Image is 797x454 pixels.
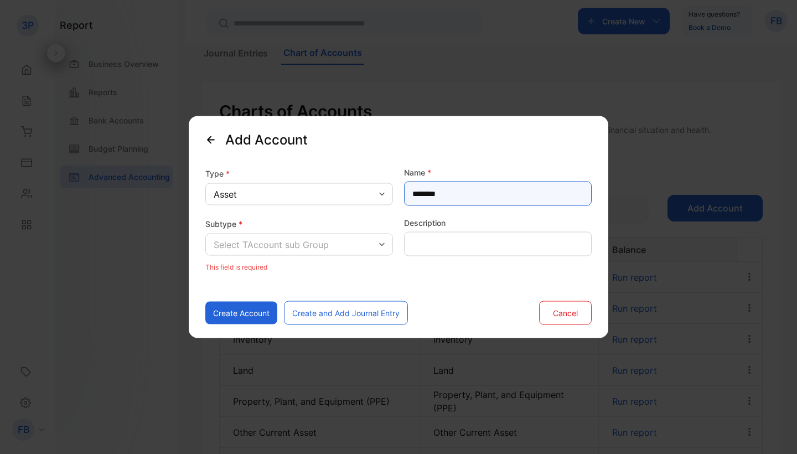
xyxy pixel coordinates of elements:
p: Asset [214,188,237,201]
label: Type [205,169,230,178]
label: Subtype [205,219,242,229]
button: Cancel [539,301,592,325]
button: Create and Add Journal Entry [284,301,408,325]
p: Select TAccount sub Group [214,238,329,251]
h5: Add Account [225,130,308,150]
button: Create Account [205,302,277,324]
img: Arrow [205,135,216,146]
p: This field is required [205,260,393,275]
button: Open LiveChat chat widget [9,4,42,38]
label: Description [404,217,592,229]
label: Name [404,167,592,178]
